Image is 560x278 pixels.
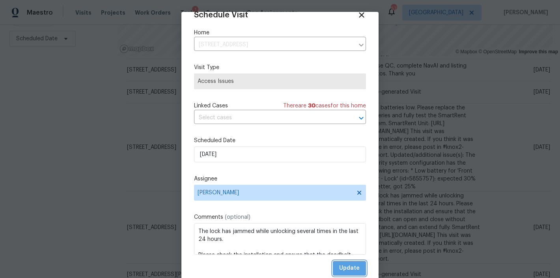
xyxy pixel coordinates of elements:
[198,77,362,85] span: Access Issues
[194,175,366,183] label: Assignee
[194,102,228,110] span: Linked Cases
[194,223,366,255] textarea: The lock has jammed while unlocking several times in the last 24 hours. Please check the installa...
[357,11,366,19] span: Close
[356,113,367,124] button: Open
[333,261,366,276] button: Update
[194,112,344,124] input: Select cases
[225,214,250,220] span: (optional)
[194,137,366,145] label: Scheduled Date
[194,29,366,37] label: Home
[194,11,248,19] span: Schedule Visit
[194,147,366,162] input: M/D/YYYY
[198,190,352,196] span: [PERSON_NAME]
[308,103,315,109] span: 30
[194,213,366,221] label: Comments
[283,102,366,110] span: There are case s for this home
[339,263,360,273] span: Update
[194,64,366,71] label: Visit Type
[194,39,354,51] input: Enter in an address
